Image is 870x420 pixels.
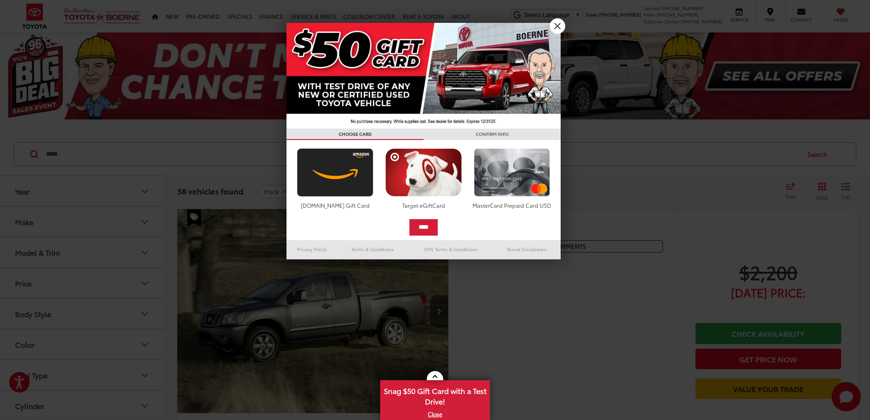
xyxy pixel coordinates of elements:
div: Target eGiftCard [383,201,464,209]
h3: CHOOSE CARD [286,129,424,140]
a: Terms & Conditions [338,244,408,255]
img: amazoncard.png [295,148,376,197]
img: mastercard.png [472,148,552,197]
a: Privacy Policy [286,244,338,255]
span: Snag $50 Gift Card with a Test Drive! [381,381,489,409]
a: Brand Disclaimers [494,244,561,255]
img: targetcard.png [383,148,464,197]
img: 42635_top_851395.jpg [286,23,561,129]
div: [DOMAIN_NAME] Gift Card [295,201,376,209]
h3: CONFIRM INFO [424,129,561,140]
a: SMS Terms & Conditions [408,244,494,255]
div: MasterCard Prepaid Card USD [472,201,552,209]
